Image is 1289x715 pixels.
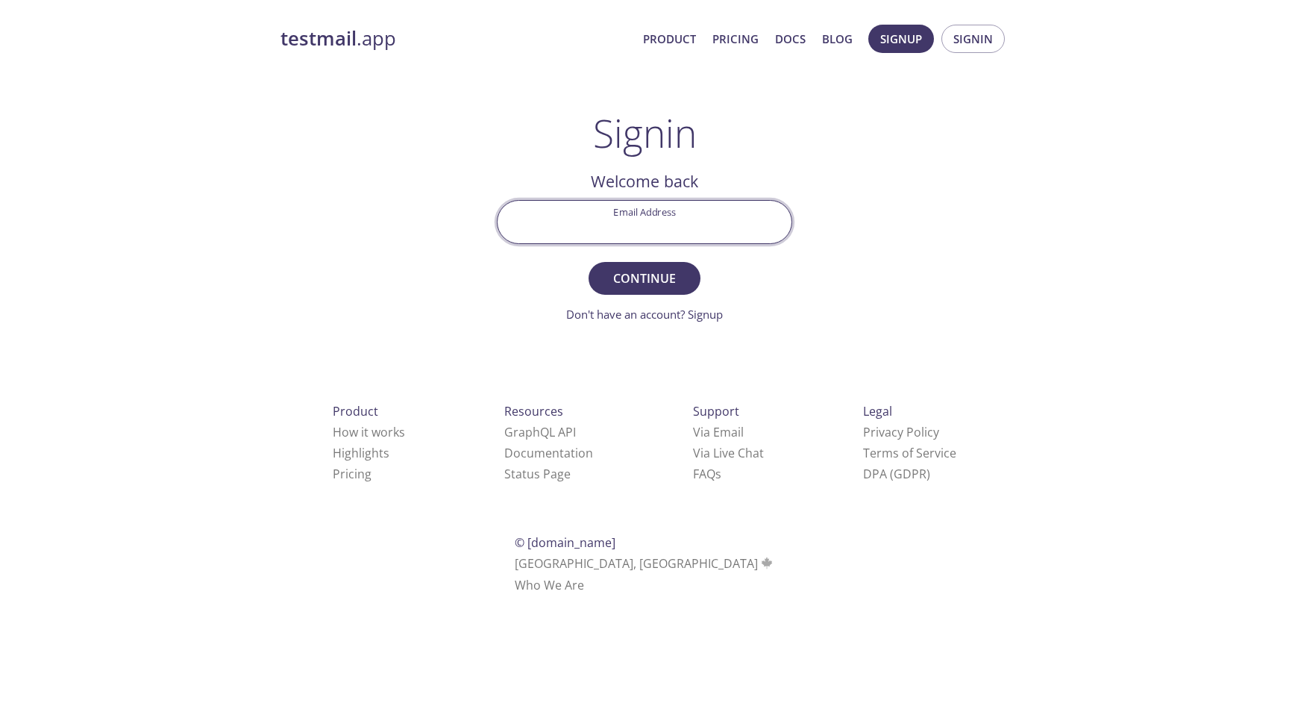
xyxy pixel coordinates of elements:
[589,262,700,295] button: Continue
[504,466,571,482] a: Status Page
[593,110,697,155] h1: Signin
[953,29,993,49] span: Signin
[280,26,631,51] a: testmail.app
[504,424,576,440] a: GraphQL API
[693,424,744,440] a: Via Email
[693,466,721,482] a: FAQ
[504,445,593,461] a: Documentation
[605,268,684,289] span: Continue
[333,403,378,419] span: Product
[333,466,371,482] a: Pricing
[333,445,389,461] a: Highlights
[643,29,696,49] a: Product
[693,445,764,461] a: Via Live Chat
[715,466,721,482] span: s
[880,29,922,49] span: Signup
[712,29,759,49] a: Pricing
[280,25,357,51] strong: testmail
[566,307,723,322] a: Don't have an account? Signup
[863,445,956,461] a: Terms of Service
[515,555,775,572] span: [GEOGRAPHIC_DATA], [GEOGRAPHIC_DATA]
[693,403,739,419] span: Support
[333,424,405,440] a: How it works
[504,403,563,419] span: Resources
[515,534,615,551] span: © [DOMAIN_NAME]
[515,577,584,593] a: Who We Are
[863,466,930,482] a: DPA (GDPR)
[863,424,939,440] a: Privacy Policy
[822,29,853,49] a: Blog
[863,403,892,419] span: Legal
[868,25,934,53] button: Signup
[775,29,806,49] a: Docs
[497,169,792,194] h2: Welcome back
[941,25,1005,53] button: Signin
